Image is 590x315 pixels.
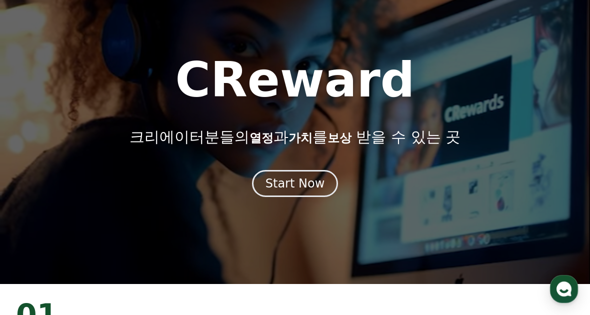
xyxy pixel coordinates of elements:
span: 가치 [288,131,312,145]
a: 홈 [3,232,66,257]
h1: CReward [175,56,414,104]
span: 대화 [91,247,103,255]
a: 대화 [66,232,129,257]
div: Start Now [265,175,325,191]
button: Start Now [252,170,338,197]
a: 설정 [129,232,192,257]
span: 홈 [31,247,37,255]
a: Start Now [252,180,338,189]
span: 열정 [249,131,273,145]
p: 크리에이터분들의 과 를 받을 수 있는 곳 [129,128,460,146]
span: 설정 [154,247,166,255]
span: 보상 [327,131,351,145]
